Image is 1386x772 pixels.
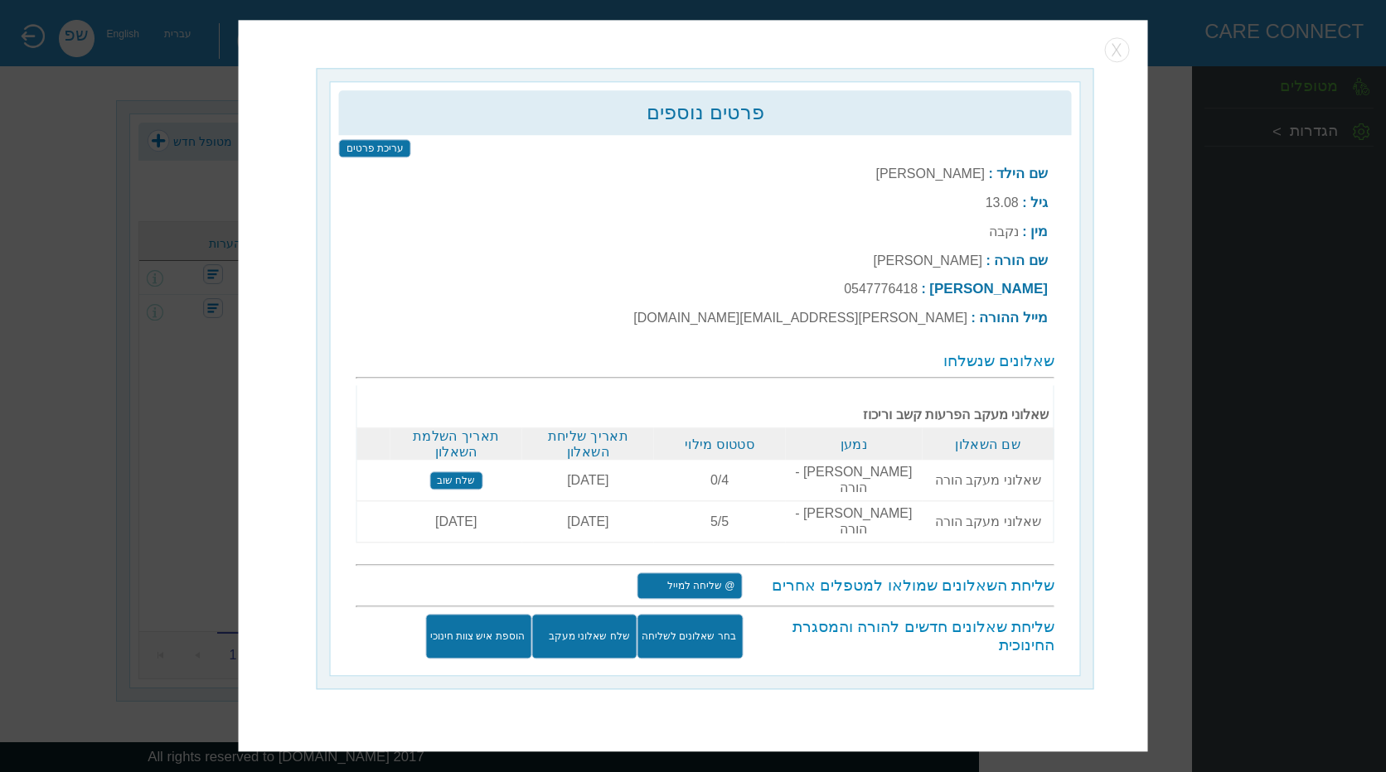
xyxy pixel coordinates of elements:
b: שם הילד [996,166,1048,181]
b: : [1022,224,1026,239]
label: [PERSON_NAME] [873,253,982,268]
label: 0547776418 [844,282,918,296]
h2: פרטים נוספים [347,101,1064,124]
input: @ שליחה למייל [637,572,742,599]
b: שם הורה [994,253,1048,268]
th: שם השאלון [922,428,1054,461]
input: שלח שוב [429,471,482,490]
b: : [1022,195,1026,210]
td: שאלוני מעקב הורה [922,460,1054,501]
label: 13.08 [986,195,1019,210]
th: סטטוס מילוי [654,428,785,461]
h3: שליחת השאלונים שמולאו למטפלים אחרים [742,577,1054,595]
th: תאריך השלמת השאלון [390,428,522,461]
b: מין [1030,224,1048,239]
label: [PERSON_NAME] [875,166,985,181]
b: [PERSON_NAME] [929,281,1048,297]
input: שלח שאלוני מעקב [532,614,637,659]
span: שאלונים שנשלחו [943,352,1054,369]
th: תאריך שליחת השאלון [522,428,654,461]
b: שאלוני מעקב הפרעות קשב וריכוז [395,390,1049,422]
label: נקבה [989,224,1019,239]
b: : [922,282,926,296]
td: [PERSON_NAME] - הורה [785,460,922,501]
b: מייל ההורה [979,310,1048,326]
b: : [988,166,992,181]
th: נמען [785,428,922,461]
label: [PERSON_NAME][EMAIL_ADDRESS][DOMAIN_NAME] [633,311,967,325]
input: עריכת פרטים [339,139,411,157]
h3: שליחת שאלונים חדשים להורה והמסגרת החינוכית [744,618,1054,654]
td: [PERSON_NAME] - הורה [785,501,922,543]
td: 0/4 [654,460,785,501]
td: [DATE] [390,501,522,543]
td: 5/5 [654,501,785,543]
b: : [986,253,990,268]
input: בחר שאלונים לשליחה [637,614,744,659]
td: [DATE] [522,501,654,543]
b: גיל [1030,195,1048,210]
td: שאלוני מעקב הורה [922,501,1054,543]
b: : [971,311,975,325]
td: [DATE] [522,460,654,501]
input: הוספת איש צוות חינוכי [426,614,532,659]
